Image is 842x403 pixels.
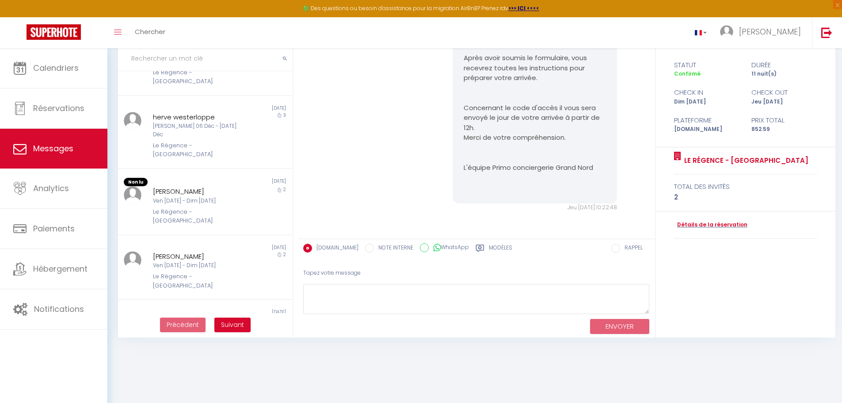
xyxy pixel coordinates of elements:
span: Paiements [33,223,75,234]
button: ENVOYER [590,319,649,334]
div: [DATE] [205,244,291,251]
div: [DATE] [205,309,291,316]
div: 11 nuit(s) [746,70,823,78]
div: total des invités [674,181,818,192]
a: Chercher [128,17,172,48]
div: 852.59 [746,125,823,134]
p: Merci de votre compréhension. [464,133,606,143]
p: L'équipe Primo conciergerie Grand Nord [464,163,606,173]
div: 2 [674,192,818,203]
span: [PERSON_NAME] [739,26,801,37]
div: Jeu [DATE] 10:22:48 [453,203,617,212]
div: Ven [DATE] - Dim [DATE] [153,197,243,205]
span: 2 [283,186,286,193]
span: Suivant [221,320,244,329]
div: [PERSON_NAME] [153,186,243,197]
span: Réservations [33,103,84,114]
div: Le Régence - [GEOGRAPHIC_DATA] [153,68,243,86]
div: Le Régence - [GEOGRAPHIC_DATA] [153,141,243,159]
a: Le Régence - [GEOGRAPHIC_DATA] [681,155,808,166]
div: Prix total [746,115,823,126]
label: [DOMAIN_NAME] [312,244,358,253]
div: herve westerloppe [153,112,243,123]
div: [DOMAIN_NAME] [668,125,746,134]
div: check in [668,87,746,98]
div: Plateforme [668,115,746,126]
p: Après avoir soumis le formulaire, vous recevrez toutes les instructions pour préparer votre arrivée. [464,53,606,83]
label: RAPPEL [620,244,643,253]
button: Previous [160,318,206,333]
div: check out [746,87,823,98]
span: Non lu [124,178,148,187]
div: [DATE] [205,178,291,187]
div: Ven [DATE] - Dim [DATE] [153,261,243,270]
img: logout [821,27,832,38]
span: Analytics [33,183,69,194]
span: Calendriers [33,62,79,73]
label: WhatsApp [429,243,469,253]
span: Chercher [135,27,165,36]
div: statut [668,60,746,70]
span: Notifications [34,303,84,315]
a: ... [PERSON_NAME] [713,17,812,48]
span: Messages [33,143,73,154]
span: Précédent [167,320,199,329]
div: [PERSON_NAME] 06 Déc - [DATE] Déc [153,122,243,139]
label: Modèles [489,244,512,255]
img: ... [124,186,141,204]
a: Détails de la réservation [674,221,747,229]
button: Next [214,318,251,333]
div: Dim [DATE] [668,98,746,106]
input: Rechercher un mot clé [118,46,293,71]
div: durée [746,60,823,70]
span: 2 [283,251,286,258]
img: ... [124,112,141,130]
span: 3 [283,112,286,119]
div: [PERSON_NAME] [153,251,243,262]
label: NOTE INTERNE [374,244,413,253]
div: Jeu [DATE] [746,98,823,106]
img: ... [124,251,141,269]
span: Hébergement [33,263,88,274]
span: Confirmé [674,70,701,77]
a: >>> ICI <<<< [508,4,539,12]
div: [DATE] [205,105,291,112]
div: Le Régence - [GEOGRAPHIC_DATA] [153,272,243,290]
p: Concernant le code d'accès il vous sera envoyé le jour de votre arrivée à partir de 12h. [464,103,606,133]
div: Tapez votre message [303,262,649,284]
div: Le Régence - [GEOGRAPHIC_DATA] [153,207,243,226]
img: ... [720,25,733,38]
img: Super Booking [27,24,81,40]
